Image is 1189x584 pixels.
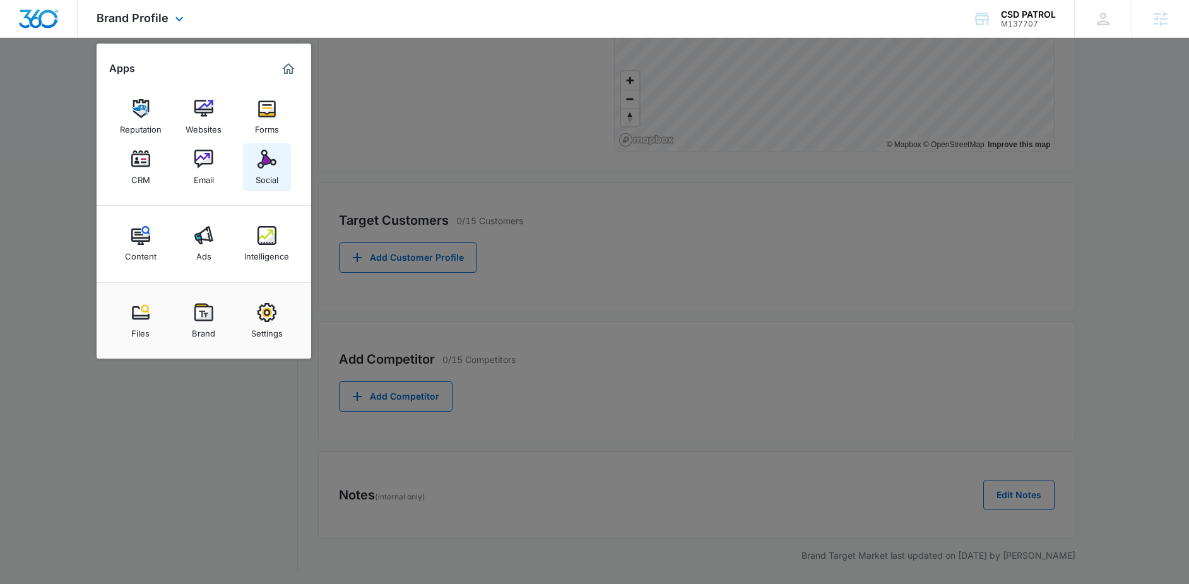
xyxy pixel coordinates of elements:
[243,93,291,141] a: Forms
[278,59,299,79] a: Marketing 360® Dashboard
[180,220,228,268] a: Ads
[117,297,165,345] a: Files
[244,245,289,261] div: Intelligence
[117,143,165,191] a: CRM
[180,93,228,141] a: Websites
[125,245,157,261] div: Content
[131,169,150,185] div: CRM
[109,63,135,74] h2: Apps
[117,220,165,268] a: Content
[196,245,211,261] div: Ads
[194,169,214,185] div: Email
[255,118,279,134] div: Forms
[180,143,228,191] a: Email
[256,169,278,185] div: Social
[251,322,283,338] div: Settings
[192,322,215,338] div: Brand
[243,297,291,345] a: Settings
[97,11,169,25] span: Brand Profile
[243,220,291,268] a: Intelligence
[120,118,162,134] div: Reputation
[243,143,291,191] a: Social
[131,322,150,338] div: Files
[1001,9,1056,20] div: account name
[117,93,165,141] a: Reputation
[180,297,228,345] a: Brand
[1001,20,1056,28] div: account id
[186,118,222,134] div: Websites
